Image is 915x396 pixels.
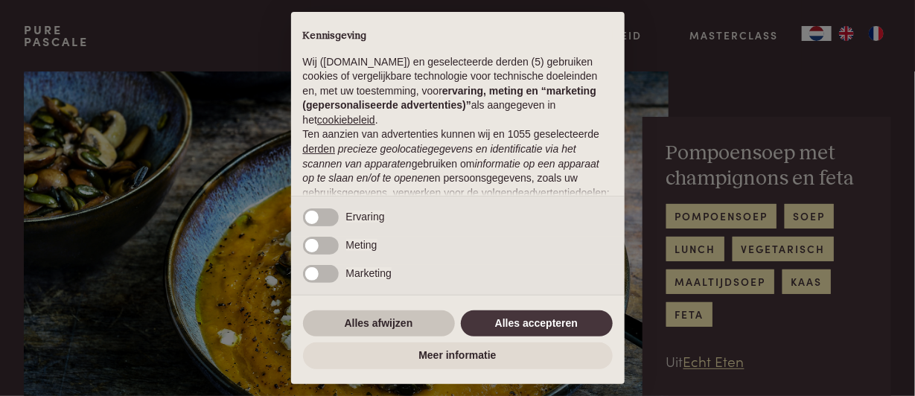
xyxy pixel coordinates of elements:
em: informatie op een apparaat op te slaan en/of te openen [303,158,600,185]
button: Alles accepteren [461,310,613,337]
p: Wij ([DOMAIN_NAME]) en geselecteerde derden (5) gebruiken cookies of vergelijkbare technologie vo... [303,55,613,128]
em: precieze geolocatiegegevens en identificatie via het scannen van apparaten [303,143,576,170]
span: Meting [346,239,377,251]
button: derden [303,142,336,157]
span: Ervaring [346,211,385,223]
p: Ten aanzien van advertenties kunnen wij en 1055 geselecteerde gebruiken om en persoonsgegevens, z... [303,127,613,229]
button: Meer informatie [303,342,613,369]
strong: ervaring, meting en “marketing (gepersonaliseerde advertenties)” [303,85,596,112]
span: Marketing [346,267,392,279]
h2: Kennisgeving [303,30,613,43]
a: cookiebeleid [317,114,375,126]
button: advertentiedoelen [524,186,607,201]
button: Alles afwijzen [303,310,455,337]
